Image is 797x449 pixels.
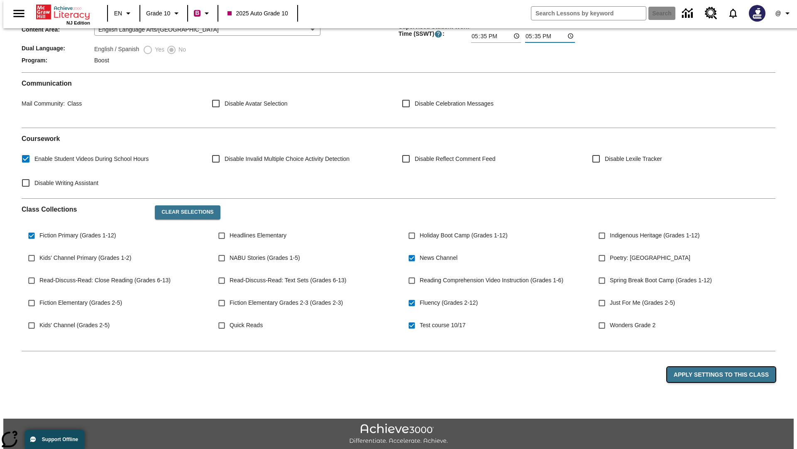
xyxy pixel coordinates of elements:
[749,5,765,22] img: Avatar
[230,299,343,307] span: Fiction Elementary Grades 2-3 (Grades 2-3)
[225,99,288,108] span: Disable Avatar Selection
[610,299,675,307] span: Just For Me (Grades 2-5)
[610,231,699,240] span: Indigenous Heritage (Grades 1-12)
[610,276,712,285] span: Spring Break Boot Camp (Grades 1-12)
[677,2,700,25] a: Data Center
[230,254,300,262] span: NABU Stories (Grades 1-5)
[22,135,775,192] div: Coursework
[191,6,215,21] button: Boost Class color is violet red. Change class color
[39,343,114,352] span: WordStudio 2-5 (Grades 2-5)
[34,179,98,187] span: Disable Writing Assistant
[225,155,350,163] span: Disable Invalid Multiple Choice Activity Detection
[94,23,320,36] div: English Language Arts/[GEOGRAPHIC_DATA]
[22,1,775,66] div: Class/Program Information
[39,276,171,285] span: Read-Discuss-Read: Close Reading (Grades 6-13)
[22,199,775,344] div: Class Collections
[39,231,116,240] span: Fiction Primary (Grades 1-12)
[39,254,131,262] span: Kids' Channel Primary (Grades 1-2)
[22,205,148,213] h2: Class Collections
[22,79,775,121] div: Communication
[36,4,90,20] a: Home
[471,22,492,29] label: Start Time
[36,3,90,25] div: Home
[531,7,646,20] input: search field
[227,9,288,18] span: 2025 Auto Grade 10
[420,343,462,352] span: Smart (Grade 3)
[667,367,775,382] button: Apply Settings to this Class
[110,6,137,21] button: Language: EN, Select a language
[146,9,170,18] span: Grade 10
[66,20,90,25] span: NJ Edition
[420,276,563,285] span: Reading Comprehension Video Instruction (Grades 1-6)
[610,254,690,262] span: Poetry: [GEOGRAPHIC_DATA]
[415,99,494,108] span: Disable Celebration Messages
[420,299,478,307] span: Fluency (Grades 2-12)
[22,100,65,107] span: Mail Community :
[7,1,31,26] button: Open side menu
[22,57,94,64] span: Program :
[143,6,185,21] button: Grade: Grade 10, Select a grade
[22,26,94,33] span: Content Area :
[39,321,110,330] span: Kids' Channel (Grades 2-5)
[349,424,448,445] img: Achieve3000 Differentiate Accelerate Achieve
[230,231,286,240] span: Headlines Elementary
[775,9,781,18] span: @
[700,2,722,25] a: Resource Center, Will open in new tab
[744,2,770,24] button: Select a new avatar
[770,6,797,21] button: Profile/Settings
[525,22,545,29] label: End Time
[195,8,199,18] span: B
[94,45,139,55] label: English / Spanish
[610,321,655,330] span: Wonders Grade 2
[22,135,775,143] h2: Course work
[434,30,443,38] button: Supervised Student Work Time is the timeframe when students can take LevelSet and when lessons ar...
[230,321,263,330] span: Quick Reads
[415,155,496,163] span: Disable Reflect Comment Feed
[25,430,85,449] button: Support Offline
[420,254,457,262] span: News Channel
[22,45,94,52] span: Dual Language :
[153,45,164,54] span: Yes
[420,231,508,240] span: Holiday Boot Camp (Grades 1-12)
[176,45,186,54] span: No
[610,343,655,352] span: Wonders Grade 3
[39,299,122,307] span: Fiction Elementary (Grades 2-5)
[42,437,78,442] span: Support Offline
[605,155,662,163] span: Disable Lexile Tracker
[398,23,471,38] span: Supervised Student Work Time (SSWT) :
[230,343,299,352] span: Prep Boot Camp (Grade 3)
[22,79,775,87] h2: Communication
[34,155,149,163] span: Enable Student Videos During School Hours
[114,9,122,18] span: EN
[155,205,220,220] button: Clear Selections
[420,321,466,330] span: Test course 10/17
[94,57,109,64] span: Boost
[230,276,346,285] span: Read-Discuss-Read: Text Sets (Grades 6-13)
[722,2,744,24] a: Notifications
[65,100,82,107] span: Class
